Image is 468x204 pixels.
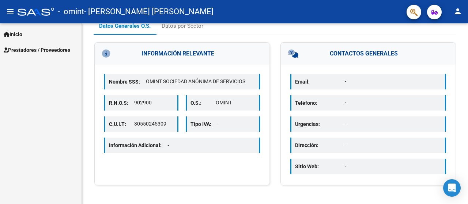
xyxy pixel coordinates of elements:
p: - [345,120,441,128]
p: Email: [295,78,345,86]
p: - [345,78,441,85]
span: Prestadores / Proveedores [4,46,70,54]
p: Información Adicional: [109,141,175,149]
p: - [217,120,255,128]
div: Datos Generales O.S. [99,22,151,30]
p: 30550245309 [134,120,174,128]
p: OMINT [216,99,255,107]
div: Datos por Sector [162,22,203,30]
span: - [167,142,170,148]
span: - omint [58,4,84,20]
mat-icon: menu [6,7,15,16]
p: OMINT SOCIEDAD ANÓNIMA DE SERVICIOS [146,78,255,85]
p: Sitio Web: [295,162,345,170]
p: - [345,141,441,149]
span: - [PERSON_NAME] [PERSON_NAME] [84,4,214,20]
p: - [345,162,441,170]
p: Tipo IVA: [190,120,217,128]
h3: CONTACTOS GENERALES [281,43,456,65]
div: Open Intercom Messenger [443,179,461,197]
p: - [345,99,441,107]
p: Dirección: [295,141,345,149]
p: O.S.: [190,99,216,107]
p: Urgencias: [295,120,345,128]
p: C.U.I.T: [109,120,134,128]
p: Teléfono: [295,99,345,107]
h3: INFORMACIÓN RELEVANTE [95,43,269,65]
p: R.N.O.S: [109,99,134,107]
mat-icon: person [453,7,462,16]
span: Inicio [4,30,22,38]
p: Nombre SSS: [109,78,146,86]
p: 902900 [134,99,174,107]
